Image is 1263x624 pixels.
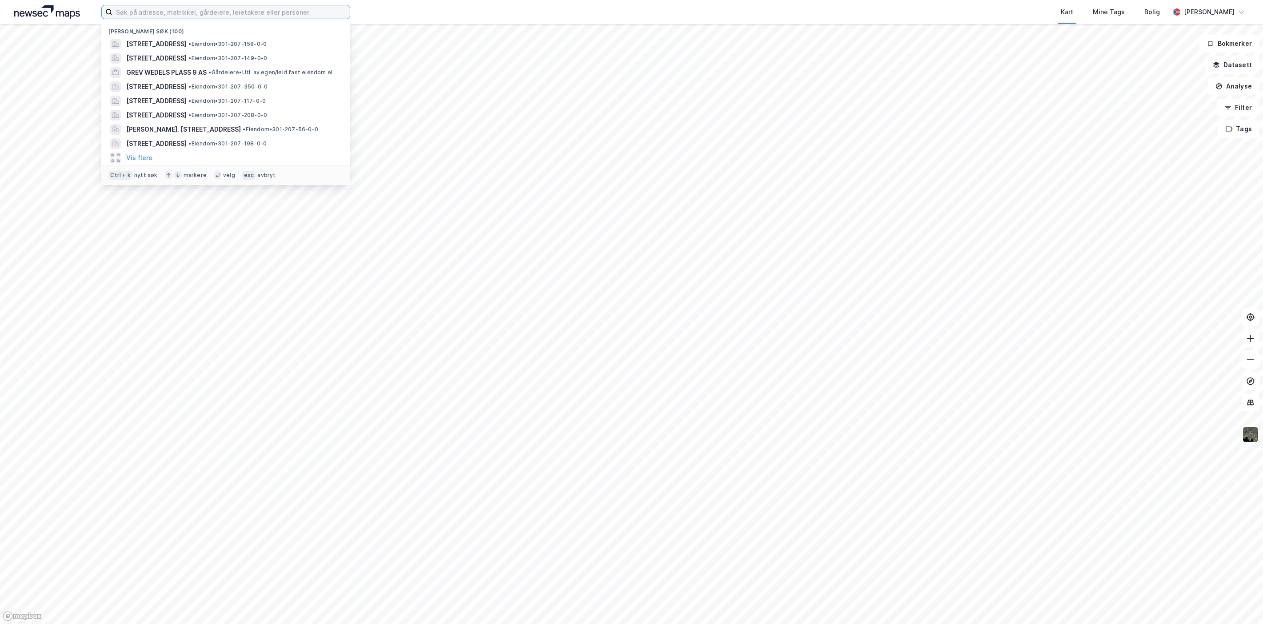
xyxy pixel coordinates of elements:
span: [PERSON_NAME]. [STREET_ADDRESS] [126,124,241,135]
div: markere [184,172,207,179]
span: [STREET_ADDRESS] [126,96,187,106]
a: Mapbox homepage [3,611,42,621]
span: [STREET_ADDRESS] [126,110,187,121]
button: Datasett [1205,56,1259,74]
span: • [208,69,211,76]
iframe: Chat Widget [1219,581,1263,624]
div: Kart [1061,7,1073,17]
span: Eiendom • 301-207-158-0-0 [188,40,267,48]
span: Eiendom • 301-207-198-0-0 [188,140,267,147]
span: • [188,83,191,90]
div: Ctrl + k [108,171,132,180]
button: Bokmerker [1199,35,1259,52]
img: logo.a4113a55bc3d86da70a041830d287a7e.svg [14,5,80,19]
span: Eiendom • 301-207-117-0-0 [188,97,266,105]
span: Gårdeiere • Utl. av egen/leid fast eiendom el. [208,69,334,76]
button: Analyse [1208,77,1259,95]
span: GREV WEDELS PLASS 9 AS [126,67,207,78]
div: avbryt [257,172,276,179]
span: • [188,97,191,104]
span: • [188,140,191,147]
span: • [243,126,245,133]
span: Eiendom • 301-207-350-0-0 [188,83,268,90]
span: Eiendom • 301-207-208-0-0 [188,112,267,119]
div: nytt søk [134,172,158,179]
div: velg [223,172,235,179]
span: Eiendom • 301-207-56-0-0 [243,126,318,133]
button: Vis flere [126,153,152,163]
div: Mine Tags [1093,7,1125,17]
span: Eiendom • 301-207-149-0-0 [188,55,267,62]
span: [STREET_ADDRESS] [126,39,187,49]
div: [PERSON_NAME] [1184,7,1235,17]
input: Søk på adresse, matrikkel, gårdeiere, leietakere eller personer [112,5,350,19]
div: Bolig [1144,7,1160,17]
span: [STREET_ADDRESS] [126,53,187,64]
div: esc [242,171,256,180]
span: • [188,55,191,61]
div: [PERSON_NAME] søk (100) [101,21,350,37]
button: Tags [1218,120,1259,138]
span: • [188,112,191,118]
img: 9k= [1242,426,1259,443]
span: [STREET_ADDRESS] [126,81,187,92]
span: [STREET_ADDRESS] [126,138,187,149]
span: • [188,40,191,47]
button: Filter [1217,99,1259,117]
